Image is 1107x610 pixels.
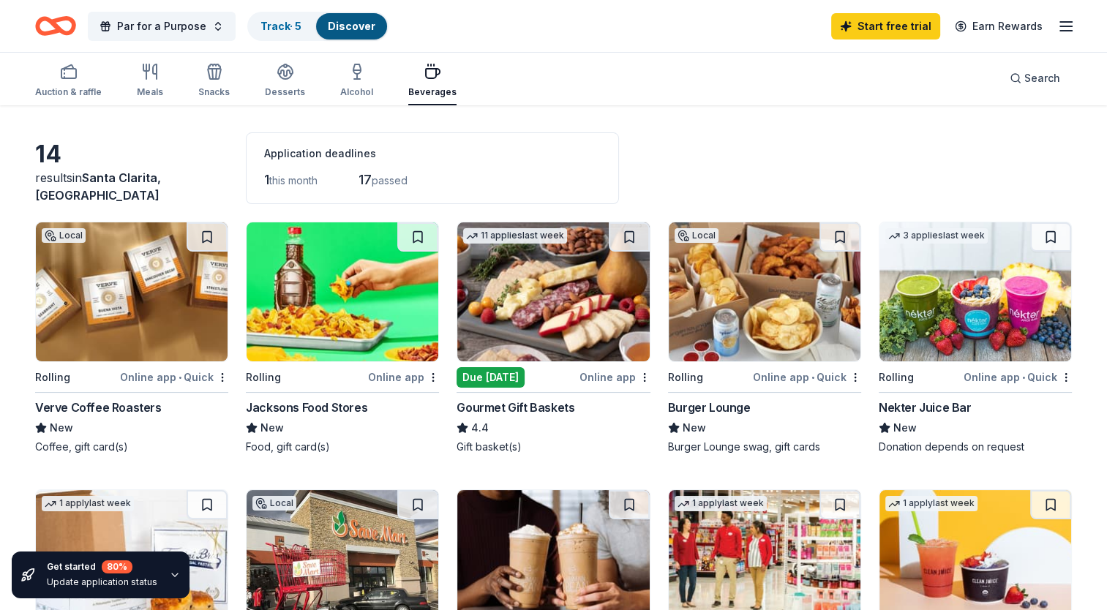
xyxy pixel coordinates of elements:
[669,222,860,361] img: Image for Burger Lounge
[246,369,281,386] div: Rolling
[35,170,161,203] span: Santa Clarita, [GEOGRAPHIC_DATA]
[879,369,914,386] div: Rolling
[668,399,751,416] div: Burger Lounge
[137,86,163,98] div: Meals
[885,496,977,511] div: 1 apply last week
[137,57,163,105] button: Meals
[372,174,408,187] span: passed
[1022,372,1025,383] span: •
[831,13,940,39] a: Start free trial
[47,560,157,573] div: Get started
[198,86,230,98] div: Snacks
[328,20,375,32] a: Discover
[408,86,457,98] div: Beverages
[269,174,318,187] span: this month
[35,222,228,454] a: Image for Verve Coffee RoastersLocalRollingOnline app•QuickVerve Coffee RoastersNewCoffee, gift c...
[885,228,988,244] div: 3 applies last week
[247,222,438,361] img: Image for Jacksons Food Stores
[246,440,439,454] div: Food, gift card(s)
[946,13,1051,39] a: Earn Rewards
[247,12,389,41] button: Track· 5Discover
[35,369,70,386] div: Rolling
[668,369,703,386] div: Rolling
[42,228,86,243] div: Local
[260,419,284,437] span: New
[457,222,649,361] img: Image for Gourmet Gift Baskets
[340,57,373,105] button: Alcohol
[102,560,132,573] div: 80 %
[340,86,373,98] div: Alcohol
[964,368,1072,386] div: Online app Quick
[35,169,228,204] div: results
[35,9,76,43] a: Home
[1024,69,1060,87] span: Search
[879,222,1071,361] img: Image for Nekter Juice Bar
[35,57,102,105] button: Auction & raffle
[265,57,305,105] button: Desserts
[463,228,567,244] div: 11 applies last week
[246,222,439,454] a: Image for Jacksons Food StoresRollingOnline appJacksons Food StoresNewFood, gift card(s)
[35,170,161,203] span: in
[893,419,917,437] span: New
[198,57,230,105] button: Snacks
[35,140,228,169] div: 14
[879,399,972,416] div: Nekter Juice Bar
[457,222,650,454] a: Image for Gourmet Gift Baskets11 applieslast weekDue [DATE]Online appGourmet Gift Baskets4.4Gift ...
[408,57,457,105] button: Beverages
[471,419,489,437] span: 4.4
[252,496,296,511] div: Local
[368,368,439,386] div: Online app
[35,86,102,98] div: Auction & raffle
[457,440,650,454] div: Gift basket(s)
[811,372,814,383] span: •
[457,367,525,388] div: Due [DATE]
[668,440,861,454] div: Burger Lounge swag, gift cards
[246,399,367,416] div: Jacksons Food Stores
[879,222,1072,454] a: Image for Nekter Juice Bar3 applieslast weekRollingOnline app•QuickNekter Juice BarNewDonation de...
[683,419,706,437] span: New
[668,222,861,454] a: Image for Burger LoungeLocalRollingOnline app•QuickBurger LoungeNewBurger Lounge swag, gift cards
[264,145,601,162] div: Application deadlines
[35,399,162,416] div: Verve Coffee Roasters
[675,228,718,243] div: Local
[265,86,305,98] div: Desserts
[120,368,228,386] div: Online app Quick
[47,576,157,588] div: Update application status
[264,172,269,187] span: 1
[88,12,236,41] button: Par for a Purpose
[879,440,1072,454] div: Donation depends on request
[998,64,1072,93] button: Search
[457,399,574,416] div: Gourmet Gift Baskets
[117,18,206,35] span: Par for a Purpose
[753,368,861,386] div: Online app Quick
[675,496,767,511] div: 1 apply last week
[359,172,372,187] span: 17
[50,419,73,437] span: New
[579,368,650,386] div: Online app
[179,372,181,383] span: •
[35,440,228,454] div: Coffee, gift card(s)
[42,496,134,511] div: 1 apply last week
[36,222,228,361] img: Image for Verve Coffee Roasters
[260,20,301,32] a: Track· 5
